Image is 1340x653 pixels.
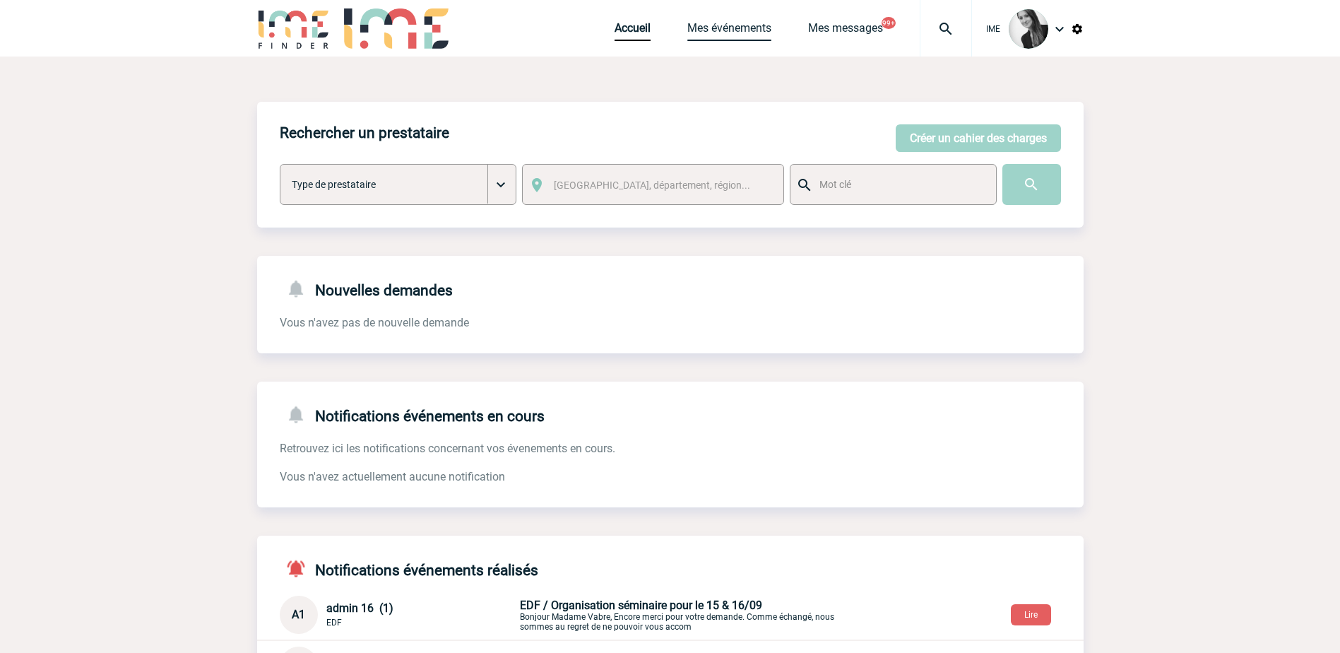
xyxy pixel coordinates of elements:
[280,558,538,579] h4: Notifications événements réalisés
[1002,164,1061,205] input: Submit
[808,21,883,41] a: Mes messages
[280,404,545,425] h4: Notifications événements en cours
[554,180,750,191] span: [GEOGRAPHIC_DATA], département, région...
[280,442,615,455] span: Retrouvez ici les notifications concernant vos évenements en cours.
[326,601,393,615] span: admin 16 (1)
[280,596,1084,634] div: Conversation privée : Client - Agence
[986,24,1000,34] span: IME
[326,618,342,628] span: EDF
[280,316,469,329] span: Vous n'avez pas de nouvelle demande
[882,17,896,29] button: 99+
[615,21,651,41] a: Accueil
[280,470,505,483] span: Vous n'avez actuellement aucune notification
[285,404,315,425] img: notifications-24-px-g.png
[292,608,305,621] span: A1
[285,278,315,299] img: notifications-24-px-g.png
[280,607,852,620] a: A1 admin 16 (1) EDF EDF / Organisation séminaire pour le 15 & 16/09Bonjour Madame Vabre, Encore m...
[520,599,852,632] p: Bonjour Madame Vabre, Encore merci pour votre demande. Comme échangé, nous sommes au regret de ne...
[1011,604,1051,625] button: Lire
[257,8,331,49] img: IME-Finder
[285,558,315,579] img: notifications-active-24-px-r.png
[1000,607,1062,620] a: Lire
[816,175,983,194] input: Mot clé
[280,278,453,299] h4: Nouvelles demandes
[687,21,771,41] a: Mes événements
[280,124,449,141] h4: Rechercher un prestataire
[1009,9,1048,49] img: 101050-0.jpg
[520,599,762,612] span: EDF / Organisation séminaire pour le 15 & 16/09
